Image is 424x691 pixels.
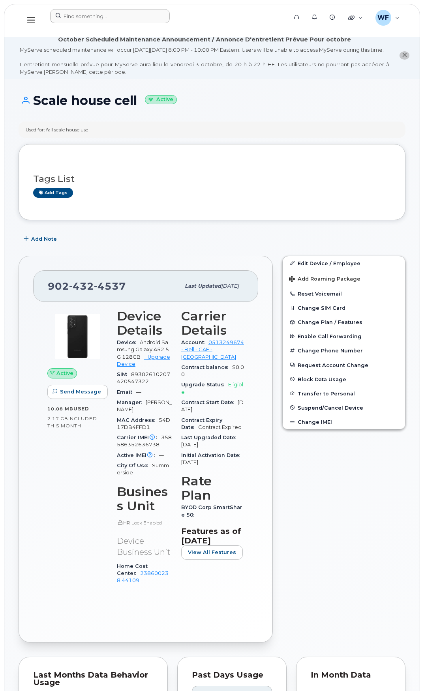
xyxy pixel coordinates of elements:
[117,389,136,395] span: Email
[181,364,232,370] span: Contract balance
[58,36,351,44] div: October Scheduled Maintenance Announcement / Annonce D'entretient Prévue Pour octobre
[283,386,405,401] button: Transfer to Personal
[283,358,405,372] button: Request Account Change
[19,94,405,107] h1: Scale house cell
[283,401,405,415] button: Suspend/Cancel Device
[117,452,159,458] span: Active IMEI
[47,416,97,429] span: included this month
[181,434,240,440] span: Last Upgraded Date
[54,313,101,360] img: image20231002-3703462-2e78ka.jpeg
[283,372,405,386] button: Block Data Usage
[181,526,244,545] h3: Features as of [DATE]
[47,385,108,399] button: Send Message
[181,474,244,502] h3: Rate Plan
[117,536,172,558] p: Device Business Unit
[283,415,405,429] button: Change IMEI
[298,333,362,339] span: Enable Call Forwarding
[33,174,391,184] h3: Tags List
[192,671,272,679] div: Past Days Usage
[181,399,238,405] span: Contract Start Date
[33,671,153,687] div: Last Months Data Behavior Usage
[283,270,405,287] button: Add Roaming Package
[185,283,221,289] span: Last updated
[117,309,172,337] h3: Device Details
[198,424,242,430] span: Contract Expired
[181,545,243,560] button: View All Features
[20,46,389,75] div: MyServe scheduled maintenance will occur [DATE][DATE] 8:00 PM - 10:00 PM Eastern. Users will be u...
[31,235,57,243] span: Add Note
[117,371,170,384] span: 89302610207420547322
[117,570,169,583] a: 238600238.44109
[159,452,164,458] span: —
[47,406,73,412] span: 10.08 MB
[188,549,236,556] span: View All Features
[311,671,391,679] div: In Month Data
[94,280,126,292] span: 4537
[283,301,405,315] button: Change SIM Card
[181,452,244,458] span: Initial Activation Date
[117,485,172,513] h3: Business Unit
[117,417,170,430] span: 54D17DB4FFD1
[117,417,159,423] span: MAC Address
[298,404,363,410] span: Suspend/Cancel Device
[298,319,362,325] span: Change Plan / Features
[221,283,239,289] span: [DATE]
[117,339,169,360] span: Android Samsung Galaxy A52 5G 128GB
[117,463,152,468] span: City Of Use
[181,382,228,388] span: Upgrade Status
[69,280,94,292] span: 432
[19,232,64,246] button: Add Note
[400,51,409,60] button: close notification
[181,417,222,430] span: Contract Expiry Date
[117,563,148,576] span: Home Cost Center
[283,287,405,301] button: Reset Voicemail
[283,256,405,270] a: Edit Device / Employee
[47,416,68,421] span: 2.17 GB
[181,339,208,345] span: Account
[117,339,140,345] span: Device
[117,519,172,526] p: HR Lock Enabled
[181,504,242,517] span: BYOD Corp SmartShare 50
[56,369,73,377] span: Active
[181,442,198,448] span: [DATE]
[117,354,170,367] a: + Upgrade Device
[181,459,198,465] span: [DATE]
[33,188,73,198] a: Add tags
[117,371,131,377] span: SIM
[289,276,360,283] span: Add Roaming Package
[26,126,88,133] div: Used for: fall scale house use
[283,329,405,343] button: Enable Call Forwarding
[181,309,244,337] h3: Carrier Details
[181,339,244,360] a: 0513249674 - Bell - CAF - [GEOGRAPHIC_DATA]
[283,315,405,329] button: Change Plan / Features
[181,382,243,395] span: Eligible
[48,280,126,292] span: 902
[117,434,161,440] span: Carrier IMEI
[117,399,146,405] span: Manager
[60,388,101,395] span: Send Message
[145,95,177,104] small: Active
[136,389,141,395] span: —
[73,406,89,412] span: used
[283,343,405,358] button: Change Phone Number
